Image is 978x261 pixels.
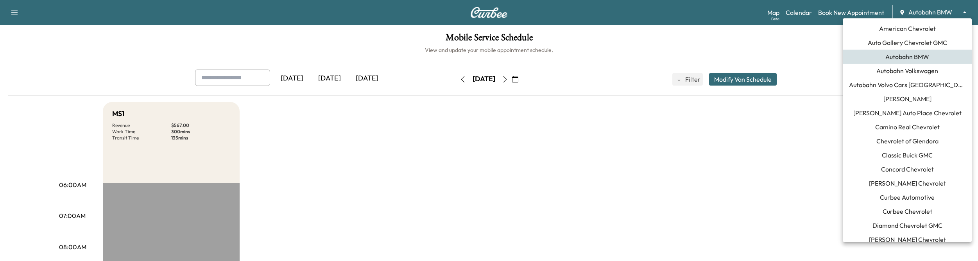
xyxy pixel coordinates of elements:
span: Classic Buick GMC [882,150,933,160]
span: Curbee Chevrolet [883,207,932,216]
span: [PERSON_NAME] Auto Place Chevrolet [853,108,962,118]
span: American Chevrolet [879,24,936,33]
span: Diamond Chevrolet GMC [872,221,942,230]
span: Camino Real Chevrolet [875,122,940,132]
span: [PERSON_NAME] [883,94,931,104]
span: [PERSON_NAME] Chevrolet [869,235,946,244]
span: Autobahn Volkswagen [876,66,938,75]
span: Curbee Automotive [880,193,935,202]
span: Auto Gallery Chevrolet GMC [868,38,947,47]
span: Autobahn BMW [885,52,929,61]
span: Concord Chevrolet [881,164,934,174]
span: Chevrolet of Glendora [876,136,939,146]
span: [PERSON_NAME] Chevrolet [869,179,946,188]
span: Autobahn Volvo Cars [GEOGRAPHIC_DATA] [849,80,965,89]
